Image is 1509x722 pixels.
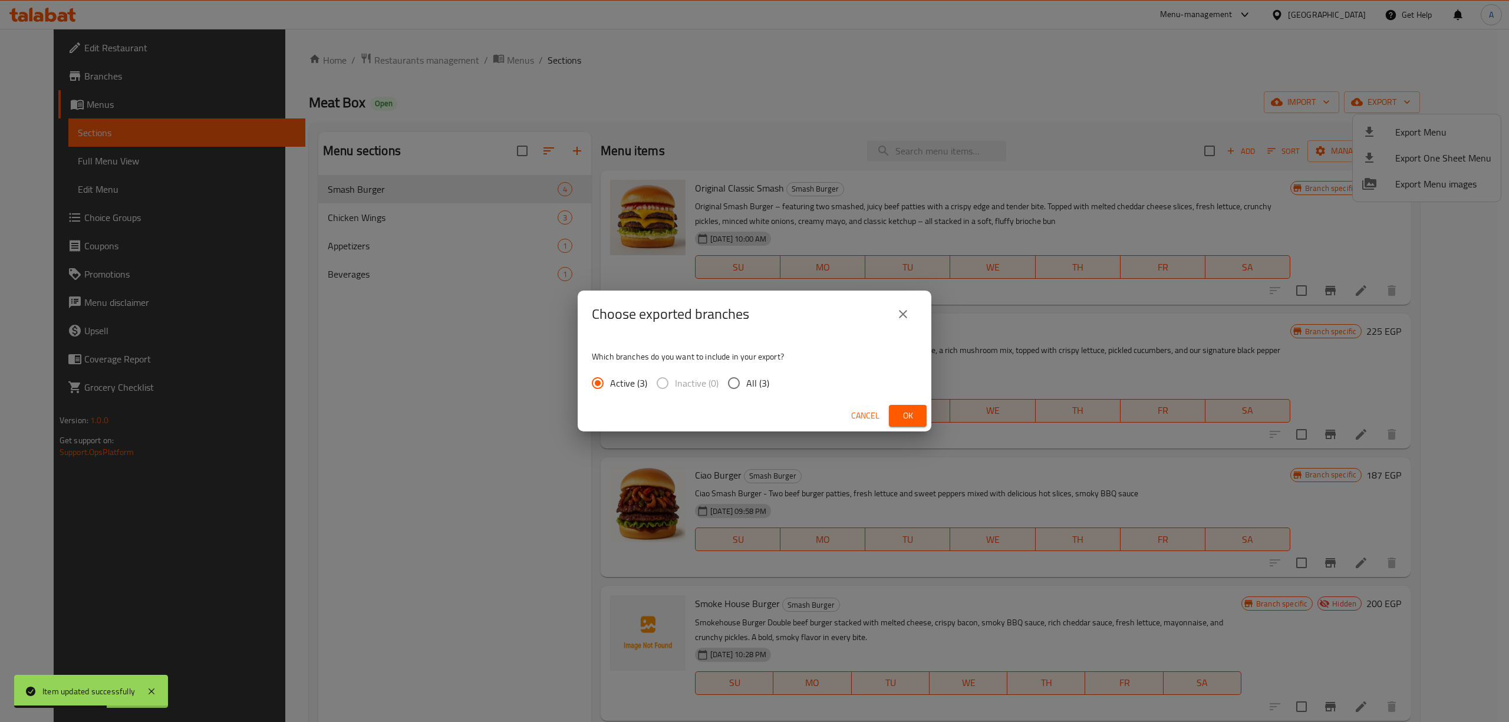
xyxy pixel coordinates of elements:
button: close [889,300,917,328]
span: Active (3) [610,376,647,390]
span: Cancel [851,408,879,423]
span: Inactive (0) [675,376,719,390]
h2: Choose exported branches [592,305,749,324]
span: Ok [898,408,917,423]
button: Ok [889,405,927,427]
button: Cancel [846,405,884,427]
span: All (3) [746,376,769,390]
div: Item updated successfully [42,685,135,698]
p: Which branches do you want to include in your export? [592,351,917,362]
